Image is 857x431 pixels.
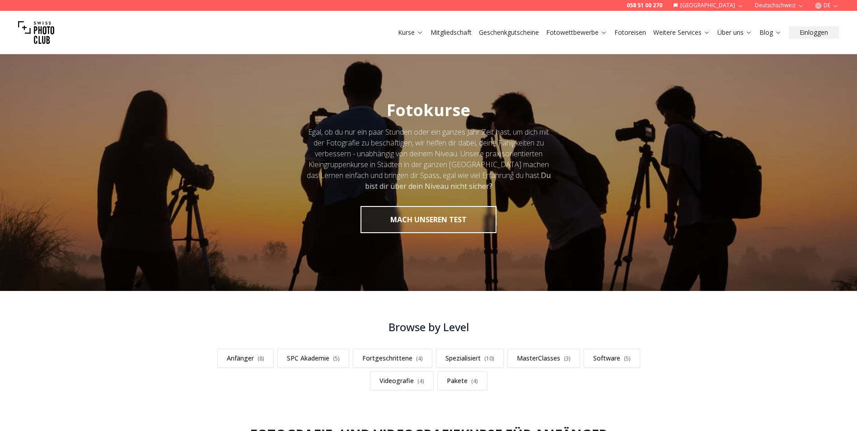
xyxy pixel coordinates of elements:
[543,26,611,39] button: Fotowettbewerbe
[427,26,475,39] button: Mitgliedschaft
[431,28,472,37] a: Mitgliedschaft
[627,2,662,9] a: 058 51 00 270
[546,28,607,37] a: Fotowettbewerbe
[306,126,552,192] div: Egal, ob du nur ein paar Stunden oder ein ganzes Jahr Zeit hast, um dich mit der Fotografie zu be...
[714,26,756,39] button: Über uns
[653,28,710,37] a: Weitere Services
[614,28,646,37] a: Fotoreisen
[436,349,504,368] a: Spezialisiert(10)
[484,355,494,362] span: ( 10 )
[205,320,653,334] h3: Browse by Level
[759,28,782,37] a: Blog
[394,26,427,39] button: Kurse
[624,355,631,362] span: ( 5 )
[475,26,543,39] button: Geschenkgutscheine
[333,355,340,362] span: ( 5 )
[370,371,434,390] a: Videografie(4)
[417,377,424,385] span: ( 4 )
[353,349,432,368] a: Fortgeschrittene(4)
[437,371,487,390] a: Pakete(4)
[217,349,274,368] a: Anfänger(8)
[479,28,539,37] a: Geschenkgutscheine
[387,99,470,121] span: Fotokurse
[471,377,478,385] span: ( 4 )
[789,26,839,39] button: Einloggen
[611,26,650,39] button: Fotoreisen
[398,28,423,37] a: Kurse
[564,355,571,362] span: ( 3 )
[650,26,714,39] button: Weitere Services
[258,355,264,362] span: ( 8 )
[756,26,785,39] button: Blog
[361,206,496,233] button: MACH UNSEREN TEST
[507,349,580,368] a: MasterClasses(3)
[277,349,349,368] a: SPC Akademie(5)
[584,349,640,368] a: Software(5)
[18,14,54,51] img: Swiss photo club
[416,355,423,362] span: ( 4 )
[717,28,752,37] a: Über uns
